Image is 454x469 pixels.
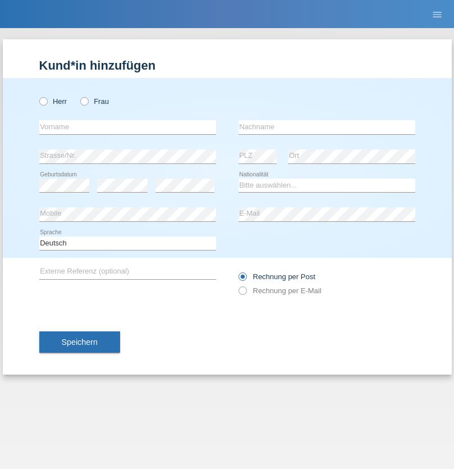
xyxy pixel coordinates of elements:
input: Herr [39,97,47,104]
label: Rechnung per E-Mail [239,286,322,295]
label: Rechnung per Post [239,272,315,281]
input: Rechnung per E-Mail [239,286,246,300]
input: Frau [80,97,88,104]
button: Speichern [39,331,120,353]
label: Frau [80,97,109,106]
h1: Kund*in hinzufügen [39,58,415,72]
a: menu [426,11,448,17]
label: Herr [39,97,67,106]
i: menu [432,9,443,20]
span: Speichern [62,338,98,347]
input: Rechnung per Post [239,272,246,286]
